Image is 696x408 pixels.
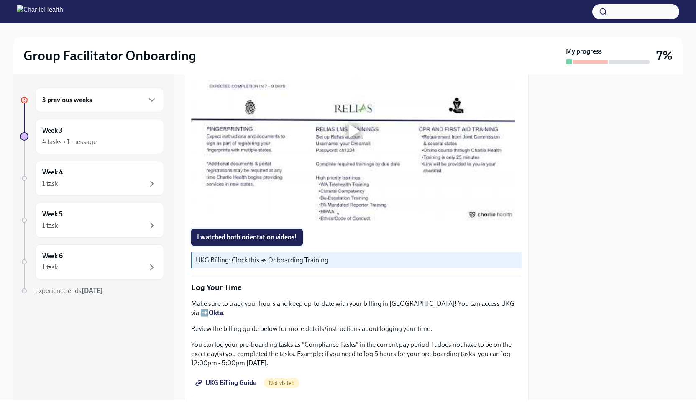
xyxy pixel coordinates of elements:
p: Log Your Time [191,282,522,293]
a: Week 34 tasks • 1 message [20,119,164,154]
span: Not visited [264,380,299,386]
h6: 3 previous weeks [42,95,92,105]
h2: Group Facilitator Onboarding [23,47,196,64]
h6: Week 6 [42,251,63,261]
span: UKG Billing Guide [197,379,256,387]
strong: My progress [566,47,602,56]
h6: Week 5 [42,210,63,219]
p: UKG Billing: Clock this as Onboarding Training [196,256,518,265]
img: CharlieHealth [17,5,63,18]
div: 3 previous weeks [35,88,164,112]
span: I watched both orientation videos! [197,233,297,241]
span: Experience ends [35,287,103,295]
h6: Week 4 [42,168,63,177]
button: I watched both orientation videos! [191,229,303,246]
a: Week 51 task [20,203,164,238]
p: Review the billing guide below for more details/instructions about logging your time. [191,324,522,334]
div: 1 task [42,221,58,230]
div: 1 task [42,179,58,188]
p: Make sure to track your hours and keep up-to-date with your billing in [GEOGRAPHIC_DATA]! You can... [191,299,522,318]
a: Week 61 task [20,244,164,280]
h6: Week 3 [42,126,63,135]
strong: [DATE] [82,287,103,295]
a: UKG Billing Guide [191,375,262,391]
a: Week 41 task [20,161,164,196]
a: Okta [209,309,223,317]
h3: 7% [656,48,673,63]
div: 4 tasks • 1 message [42,137,97,146]
div: 1 task [42,263,58,272]
p: You can log your pre-boarding tasks as "Compliance Tasks" in the current pay period. It does not ... [191,340,522,368]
